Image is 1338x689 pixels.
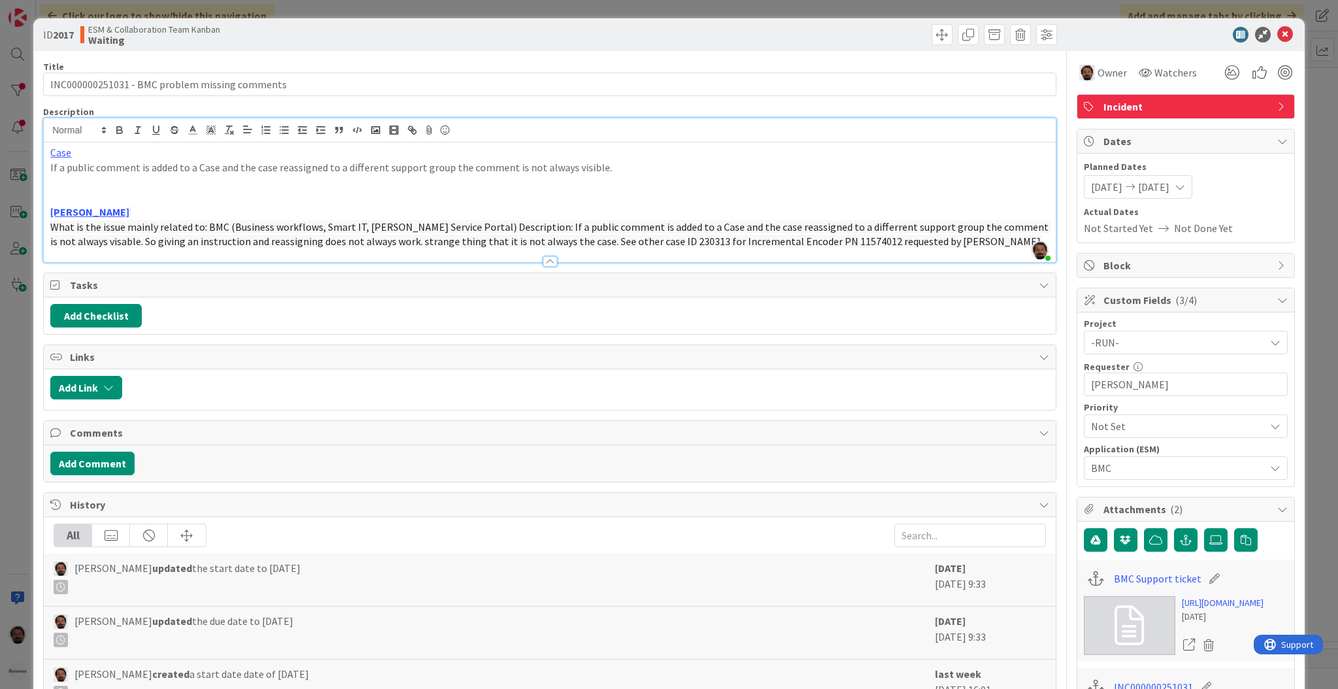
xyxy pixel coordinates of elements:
[88,24,220,35] span: ESM & Collaboration Team Kanban
[50,376,122,399] button: Add Link
[70,349,1032,365] span: Links
[50,146,71,159] a: Case
[1103,99,1271,114] span: Incident
[1098,65,1127,80] span: Owner
[1103,258,1271,273] span: Block
[1103,133,1271,149] span: Dates
[935,667,981,681] b: last week
[1182,637,1196,654] a: Open
[894,524,1046,547] input: Search...
[1114,571,1201,586] a: BMC Support ticket
[1084,160,1288,174] span: Planned Dates
[935,560,1046,599] div: [DATE] 9:33
[70,425,1032,441] span: Comments
[1170,503,1183,516] span: ( 2 )
[1138,179,1169,195] span: [DATE]
[1182,610,1264,624] div: [DATE]
[1174,220,1233,236] span: Not Done Yet
[1031,241,1049,260] img: OnCl7LGpK6aSgKCc2ZdSmTqaINaX6qd1.png
[1091,459,1258,477] span: BMC
[54,667,68,682] img: AC
[50,452,135,475] button: Add Comment
[70,497,1032,513] span: History
[1175,294,1197,307] span: ( 3/4 )
[88,35,220,45] b: Waiting
[152,667,189,681] b: created
[1103,501,1271,517] span: Attachments
[1084,445,1288,454] div: Application (ESM)
[1079,65,1095,80] img: AC
[43,27,74,42] span: ID
[935,562,966,575] b: [DATE]
[43,106,94,118] span: Description
[1084,205,1288,219] span: Actual Dates
[74,560,301,594] span: [PERSON_NAME] the start date to [DATE]
[935,614,966,628] b: [DATE]
[1182,596,1264,610] a: [URL][DOMAIN_NAME]
[1103,292,1271,308] span: Custom Fields
[1154,65,1197,80] span: Watchers
[1084,319,1288,328] div: Project
[935,613,1046,652] div: [DATE] 9:33
[152,614,192,628] b: updated
[50,304,142,328] button: Add Checklist
[43,73,1056,96] input: type card name here...
[70,277,1032,293] span: Tasks
[54,614,68,629] img: AC
[74,613,293,647] span: [PERSON_NAME] the due date to [DATE]
[50,160,1049,175] p: If a public comment is added to a Case and the case reassigned to a different support group the c...
[27,2,59,18] span: Support
[152,562,192,575] b: updated
[1091,417,1258,435] span: Not Set
[1084,403,1288,412] div: Priority
[53,28,74,41] b: 2017
[43,61,64,73] label: Title
[54,562,68,576] img: AC
[1091,333,1258,352] span: -RUN-
[1091,179,1122,195] span: [DATE]
[1084,220,1153,236] span: Not Started Yet
[1084,361,1130,373] label: Requester
[50,220,1051,248] span: What is the issue mainly related to: BMC (Business workflows, Smart IT, [PERSON_NAME] Service Por...
[50,205,129,218] a: [PERSON_NAME]
[54,524,92,546] div: All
